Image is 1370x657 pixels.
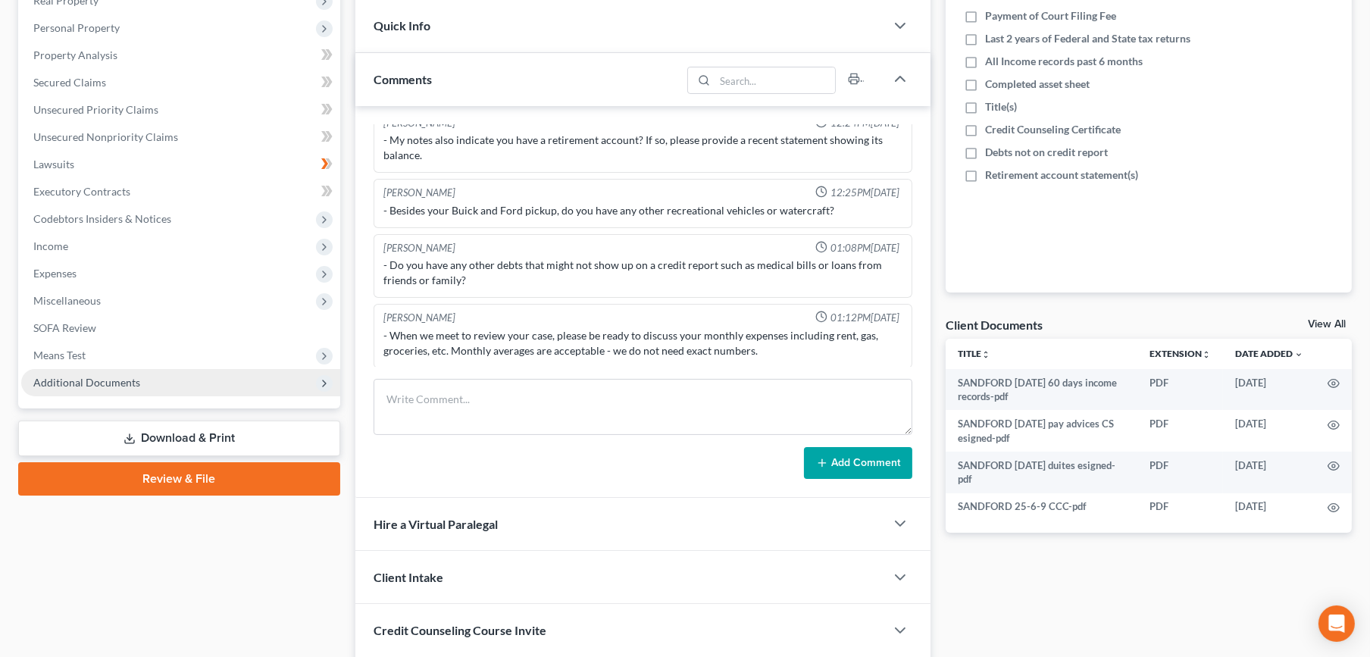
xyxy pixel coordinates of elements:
[985,8,1116,23] span: Payment of Court Filing Fee
[1223,493,1315,521] td: [DATE]
[383,258,902,288] div: - Do you have any other debts that might not show up on a credit report such as medical bills or ...
[985,77,1090,92] span: Completed asset sheet
[383,241,455,255] div: [PERSON_NAME]
[21,69,340,96] a: Secured Claims
[21,124,340,151] a: Unsecured Nonpriority Claims
[33,212,171,225] span: Codebtors Insiders & Notices
[374,517,498,531] span: Hire a Virtual Paralegal
[374,72,432,86] span: Comments
[18,421,340,456] a: Download & Print
[383,328,902,358] div: - When we meet to review your case, please be ready to discuss your monthly expenses including re...
[1149,348,1211,359] a: Extensionunfold_more
[1223,452,1315,493] td: [DATE]
[985,54,1143,69] span: All Income records past 6 months
[946,317,1043,333] div: Client Documents
[1318,605,1355,642] div: Open Intercom Messenger
[985,99,1017,114] span: Title(s)
[33,267,77,280] span: Expenses
[33,76,106,89] span: Secured Claims
[985,167,1138,183] span: Retirement account statement(s)
[33,185,130,198] span: Executory Contracts
[1137,493,1223,521] td: PDF
[33,294,101,307] span: Miscellaneous
[18,462,340,496] a: Review & File
[33,130,178,143] span: Unsecured Nonpriority Claims
[33,103,158,116] span: Unsecured Priority Claims
[1294,350,1303,359] i: expand_more
[374,623,546,637] span: Credit Counseling Course Invite
[374,18,430,33] span: Quick Info
[33,376,140,389] span: Additional Documents
[21,96,340,124] a: Unsecured Priority Claims
[33,158,74,171] span: Lawsuits
[21,178,340,205] a: Executory Contracts
[33,239,68,252] span: Income
[33,321,96,334] span: SOFA Review
[1223,410,1315,452] td: [DATE]
[1202,350,1211,359] i: unfold_more
[383,186,455,200] div: [PERSON_NAME]
[1223,369,1315,411] td: [DATE]
[21,151,340,178] a: Lawsuits
[1308,319,1346,330] a: View All
[33,349,86,361] span: Means Test
[946,493,1137,521] td: SANDFORD 25-6-9 CCC-pdf
[830,311,899,325] span: 01:12PM[DATE]
[804,447,912,479] button: Add Comment
[383,133,902,163] div: - My notes also indicate you have a retirement account? If so, please provide a recent statement ...
[830,186,899,200] span: 12:25PM[DATE]
[1137,410,1223,452] td: PDF
[1235,348,1303,359] a: Date Added expand_more
[715,67,835,93] input: Search...
[21,314,340,342] a: SOFA Review
[383,203,902,218] div: - Besides your Buick and Ford pickup, do you have any other recreational vehicles or watercraft?
[958,348,990,359] a: Titleunfold_more
[946,452,1137,493] td: SANDFORD [DATE] duites esigned-pdf
[946,410,1137,452] td: SANDFORD [DATE] pay advices CS esigned-pdf
[383,311,455,325] div: [PERSON_NAME]
[981,350,990,359] i: unfold_more
[33,21,120,34] span: Personal Property
[985,31,1190,46] span: Last 2 years of Federal and State tax returns
[374,570,443,584] span: Client Intake
[946,369,1137,411] td: SANDFORD [DATE] 60 days income records-pdf
[830,241,899,255] span: 01:08PM[DATE]
[21,42,340,69] a: Property Analysis
[33,48,117,61] span: Property Analysis
[1137,369,1223,411] td: PDF
[985,122,1121,137] span: Credit Counseling Certificate
[985,145,1108,160] span: Debts not on credit report
[1137,452,1223,493] td: PDF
